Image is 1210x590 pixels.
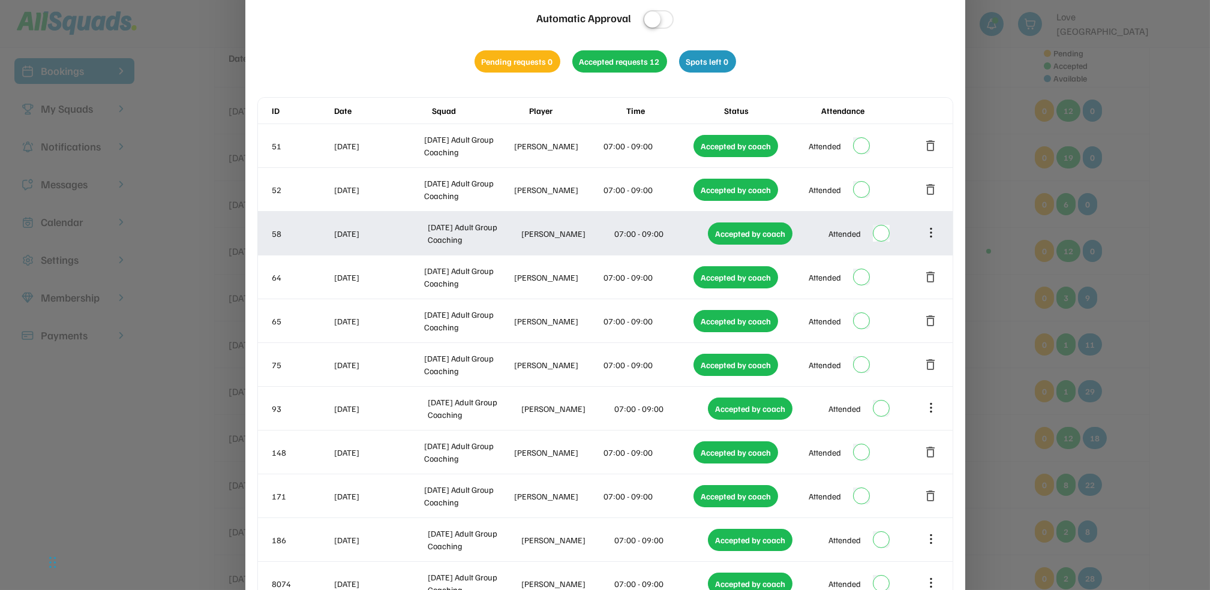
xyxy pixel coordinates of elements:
[924,182,938,197] button: delete
[475,50,560,73] div: Pending requests 0
[272,104,332,117] div: ID
[604,271,692,284] div: 07:00 - 09:00
[828,577,861,590] div: Attended
[724,104,819,117] div: Status
[809,140,841,152] div: Attended
[924,270,938,284] button: delete
[604,490,692,502] div: 07:00 - 09:00
[272,227,332,240] div: 58
[272,490,332,502] div: 171
[335,577,426,590] div: [DATE]
[335,359,422,371] div: [DATE]
[693,485,778,507] div: Accepted by coach
[604,183,692,196] div: 07:00 - 09:00
[708,222,792,245] div: Accepted by coach
[924,139,938,153] button: delete
[335,183,422,196] div: [DATE]
[615,577,706,590] div: 07:00 - 09:00
[424,483,512,508] div: [DATE] Adult Group Coaching
[514,315,602,327] div: [PERSON_NAME]
[272,315,332,327] div: 65
[335,534,426,546] div: [DATE]
[335,227,426,240] div: [DATE]
[809,490,841,502] div: Attended
[514,446,602,459] div: [PERSON_NAME]
[335,271,422,284] div: [DATE]
[693,310,778,332] div: Accepted by coach
[821,104,916,117] div: Attendance
[708,398,792,420] div: Accepted by coach
[679,50,736,73] div: Spots left 0
[521,534,612,546] div: [PERSON_NAME]
[924,445,938,459] button: delete
[272,577,332,590] div: 8074
[424,440,512,465] div: [DATE] Adult Group Coaching
[521,577,612,590] div: [PERSON_NAME]
[924,357,938,372] button: delete
[428,221,519,246] div: [DATE] Adult Group Coaching
[514,271,602,284] div: [PERSON_NAME]
[432,104,527,117] div: Squad
[693,354,778,376] div: Accepted by coach
[272,271,332,284] div: 64
[424,264,512,290] div: [DATE] Adult Group Coaching
[272,534,332,546] div: 186
[521,402,612,415] div: [PERSON_NAME]
[924,489,938,503] button: delete
[272,183,332,196] div: 52
[428,527,519,552] div: [DATE] Adult Group Coaching
[693,135,778,157] div: Accepted by coach
[693,441,778,463] div: Accepted by coach
[335,490,422,502] div: [DATE]
[514,490,602,502] div: [PERSON_NAME]
[809,183,841,196] div: Attended
[514,183,602,196] div: [PERSON_NAME]
[272,359,332,371] div: 75
[335,104,430,117] div: Date
[335,315,422,327] div: [DATE]
[335,402,426,415] div: [DATE]
[604,315,692,327] div: 07:00 - 09:00
[924,314,938,328] button: delete
[604,446,692,459] div: 07:00 - 09:00
[424,177,512,202] div: [DATE] Adult Group Coaching
[809,271,841,284] div: Attended
[615,402,706,415] div: 07:00 - 09:00
[604,140,692,152] div: 07:00 - 09:00
[693,266,778,288] div: Accepted by coach
[809,446,841,459] div: Attended
[514,140,602,152] div: [PERSON_NAME]
[828,402,861,415] div: Attended
[693,179,778,201] div: Accepted by coach
[428,396,519,421] div: [DATE] Adult Group Coaching
[536,10,631,26] div: Automatic Approval
[615,534,706,546] div: 07:00 - 09:00
[809,315,841,327] div: Attended
[424,352,512,377] div: [DATE] Adult Group Coaching
[521,227,612,240] div: [PERSON_NAME]
[272,140,332,152] div: 51
[809,359,841,371] div: Attended
[272,402,332,415] div: 93
[708,529,792,551] div: Accepted by coach
[604,359,692,371] div: 07:00 - 09:00
[424,133,512,158] div: [DATE] Adult Group Coaching
[335,446,422,459] div: [DATE]
[272,446,332,459] div: 148
[424,308,512,333] div: [DATE] Adult Group Coaching
[828,227,861,240] div: Attended
[615,227,706,240] div: 07:00 - 09:00
[626,104,721,117] div: Time
[572,50,667,73] div: Accepted requests 12
[529,104,624,117] div: Player
[828,534,861,546] div: Attended
[335,140,422,152] div: [DATE]
[514,359,602,371] div: [PERSON_NAME]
